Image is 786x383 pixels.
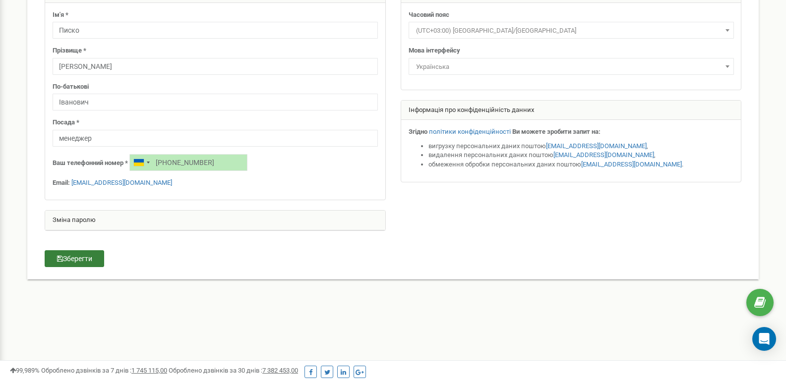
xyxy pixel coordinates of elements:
div: Зміна паролю [45,211,385,230]
span: (UTC+03:00) Europe/Kiev [409,22,734,39]
li: вигрузку персональних даних поштою , [428,142,734,151]
label: Прізвище * [53,46,86,55]
input: Прізвище [53,58,378,75]
span: Українська [412,60,730,74]
div: Open Intercom Messenger [752,327,776,351]
strong: Ви можете зробити запит на: [512,128,601,135]
div: Telephone country code [130,155,153,170]
li: видалення персональних даних поштою , [428,151,734,160]
input: Ім'я [53,22,378,39]
button: Зберегти [45,250,104,267]
span: Оброблено дзвінків за 30 днів : [169,367,298,374]
a: [EMAIL_ADDRESS][DOMAIN_NAME] [546,142,647,150]
input: Посада [53,130,378,147]
a: політики конфіденційності [429,128,511,135]
label: Мова інтерфейсу [409,46,460,55]
li: обмеження обробки персональних даних поштою . [428,160,734,169]
label: Ваш телефонний номер * [53,159,128,168]
u: 1 745 115,00 [131,367,167,374]
label: Часовий пояс [409,10,449,20]
span: Оброблено дзвінків за 7 днів : [41,367,167,374]
a: [EMAIL_ADDRESS][DOMAIN_NAME] [553,151,654,159]
a: [EMAIL_ADDRESS][DOMAIN_NAME] [71,179,172,186]
label: По-батькові [53,82,89,92]
label: Ім'я * [53,10,68,20]
u: 7 382 453,00 [262,367,298,374]
strong: Згідно [409,128,427,135]
span: Українська [409,58,734,75]
label: Посада * [53,118,79,127]
input: +1-800-555-55-55 [129,154,247,171]
a: [EMAIL_ADDRESS][DOMAIN_NAME] [581,161,682,168]
span: 99,989% [10,367,40,374]
div: Інформація про конфіденційність данних [401,101,741,120]
span: (UTC+03:00) Europe/Kiev [412,24,730,38]
strong: Email: [53,179,70,186]
input: По-батькові [53,94,378,110]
